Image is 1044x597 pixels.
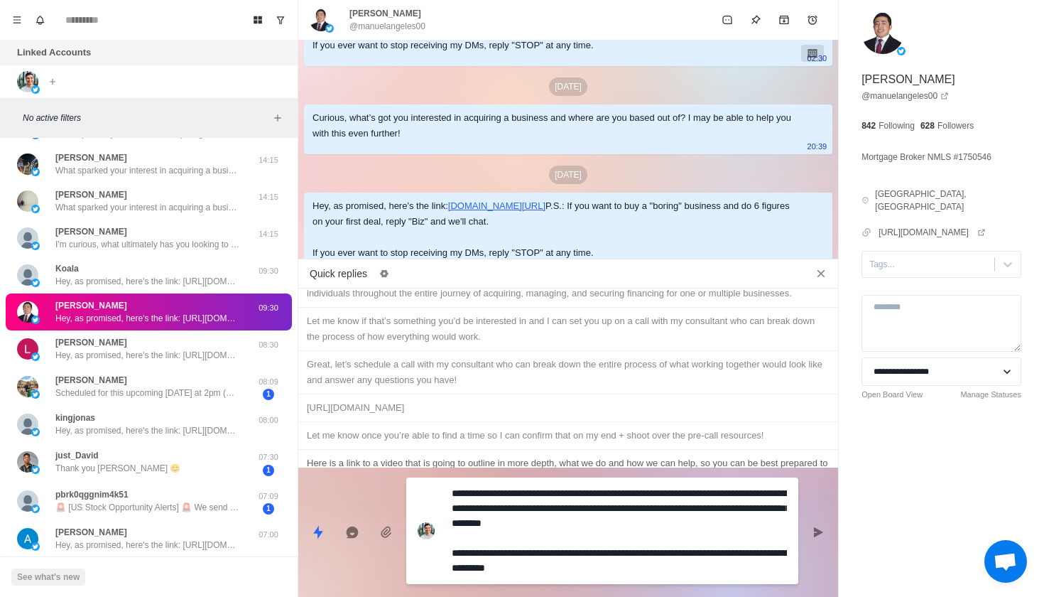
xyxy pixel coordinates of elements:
[263,465,274,476] span: 1
[549,77,587,96] p: [DATE]
[17,528,38,549] img: picture
[770,6,798,34] button: Archive
[55,164,240,177] p: What sparked your interest in acquiring a business, and where are you located? I might be able to...
[549,166,587,184] p: [DATE]
[17,414,38,435] img: picture
[55,539,240,552] p: Hey, as promised, here's the link: [URL][DOMAIN_NAME] P.S.: If you want to buy a "boring" busines...
[251,265,286,277] p: 09:30
[31,466,40,474] img: picture
[808,139,827,154] p: 20:39
[325,24,334,33] img: picture
[373,262,396,285] button: Edit quick replies
[269,9,292,31] button: Show unread conversations
[861,149,991,165] p: Mortgage Broker NMLS #1750546
[251,451,286,463] p: 07:30
[418,522,435,539] img: picture
[307,428,830,443] div: Let me know once you’re able to find a time so I can confirm that on my end + shoot over the pre-...
[349,7,421,20] p: [PERSON_NAME]
[55,526,127,539] p: [PERSON_NAME]
[31,505,40,513] img: picture
[879,119,915,132] p: Following
[808,258,827,274] p: 09:30
[31,353,40,361] img: picture
[55,462,180,475] p: Thank you [PERSON_NAME] 😊
[31,205,40,213] img: picture
[307,313,830,345] div: Let me know if that’s something you’d be interested in and I can set you up on a call with my con...
[55,387,240,399] p: Scheduled for this upcoming [DATE] at 2pm (MST).
[251,414,286,426] p: 08:00
[31,316,40,324] img: picture
[17,451,38,473] img: picture
[372,518,401,547] button: Add media
[17,338,38,360] img: picture
[55,412,95,424] p: kingjonas
[44,73,61,90] button: Add account
[55,225,127,238] p: [PERSON_NAME]
[55,262,79,275] p: Koala
[55,312,240,325] p: Hey, as promised, here's the link: [URL][DOMAIN_NAME] P.S.: If you want to buy a "boring" busines...
[55,449,99,462] p: just_David
[55,201,240,214] p: What sparked your interest in acquiring a business, and where are you located? I might be able to...
[251,191,286,203] p: 14:15
[17,227,38,249] img: picture
[269,109,286,127] button: Add filters
[263,503,274,515] span: 1
[31,85,40,94] img: picture
[55,151,127,164] p: [PERSON_NAME]
[251,154,286,166] p: 14:15
[246,9,269,31] button: Board View
[251,376,286,388] p: 08:09
[861,11,904,54] img: picture
[17,45,91,60] p: Linked Accounts
[861,90,949,102] a: @manuelangeles00
[55,275,240,288] p: Hey, as promised, here's the link: [URL][DOMAIN_NAME] P.S.: If you want to buy a "boring" busines...
[251,228,286,240] p: 14:15
[897,47,906,55] img: picture
[55,299,127,312] p: [PERSON_NAME]
[861,119,876,132] p: 842
[251,302,286,314] p: 09:30
[17,190,38,212] img: picture
[55,488,129,501] p: pbrk0qggnim4k51
[920,119,935,132] p: 628
[55,238,240,251] p: I'm curious, what ultimately has you looking to acquiring a cash-flowing business?
[11,569,85,586] button: See what's new
[31,542,40,551] img: picture
[31,390,40,399] img: picture
[31,428,40,436] img: picture
[55,349,240,362] p: Hey, as promised, here's the link: [URL][DOMAIN_NAME] P.S.: If you want to buy a "boring" busines...
[879,226,986,239] a: [URL][DOMAIN_NAME]
[17,154,38,175] img: picture
[55,501,240,514] p: 🚨 [US Stock Opportunity Alerts] 🚨 We send out 2-3 promising stock picks and trade ideas every sin...
[17,264,38,286] img: picture
[28,9,51,31] button: Notifications
[960,389,1021,401] a: Manage Statuses
[307,456,830,487] div: Here is a link to a video that is going to outline in more depth, what we do and how we can help,...
[307,400,830,416] div: [URL][DOMAIN_NAME]
[338,518,366,547] button: Reply with AI
[17,490,38,512] img: picture
[31,279,40,287] img: picture
[17,71,38,92] img: picture
[251,529,286,541] p: 07:00
[349,20,425,33] p: @manuelangeles00
[55,374,127,387] p: [PERSON_NAME]
[937,119,974,132] p: Followers
[875,188,1021,213] p: [GEOGRAPHIC_DATA], [GEOGRAPHIC_DATA]
[741,6,770,34] button: Pin
[312,110,801,141] div: Curious, what’s got you interested in acquiring a business and where are you based out of? I may ...
[55,188,127,201] p: [PERSON_NAME]
[23,112,269,124] p: No active filters
[798,6,827,34] button: Add reminder
[312,198,801,261] div: Hey, as promised, here's the link: P.S.: If you want to buy a "boring" business and do 6 figures ...
[810,262,832,285] button: Close quick replies
[307,357,830,388] div: Great, let’s schedule a call with my consultant who can break down the entire process of what wor...
[17,376,38,397] img: picture
[31,168,40,176] img: picture
[6,9,28,31] button: Menu
[304,518,332,547] button: Quick replies
[861,71,955,88] p: [PERSON_NAME]
[984,540,1027,583] div: Open chat
[263,389,274,400] span: 1
[861,389,923,401] a: Open Board View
